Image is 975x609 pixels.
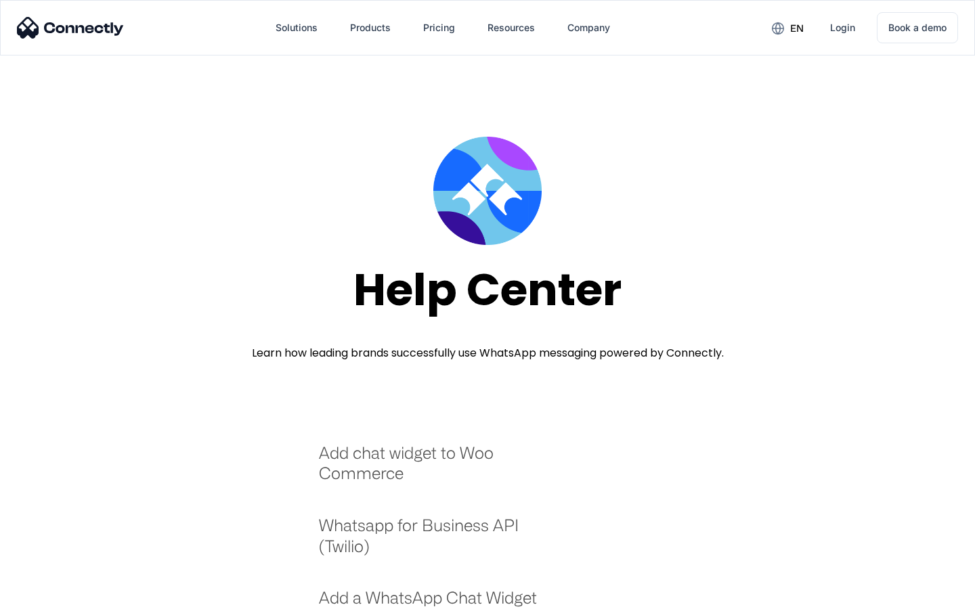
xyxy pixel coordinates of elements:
[27,585,81,604] ul: Language list
[819,12,866,44] a: Login
[487,18,535,37] div: Resources
[17,17,124,39] img: Connectly Logo
[353,265,622,315] div: Help Center
[319,515,555,570] a: Whatsapp for Business API (Twilio)
[790,19,804,38] div: en
[319,443,555,497] a: Add chat widget to Woo Commerce
[14,585,81,604] aside: Language selected: English
[877,12,958,43] a: Book a demo
[567,18,610,37] div: Company
[830,18,855,37] div: Login
[252,345,724,361] div: Learn how leading brands successfully use WhatsApp messaging powered by Connectly.
[276,18,318,37] div: Solutions
[412,12,466,44] a: Pricing
[350,18,391,37] div: Products
[423,18,455,37] div: Pricing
